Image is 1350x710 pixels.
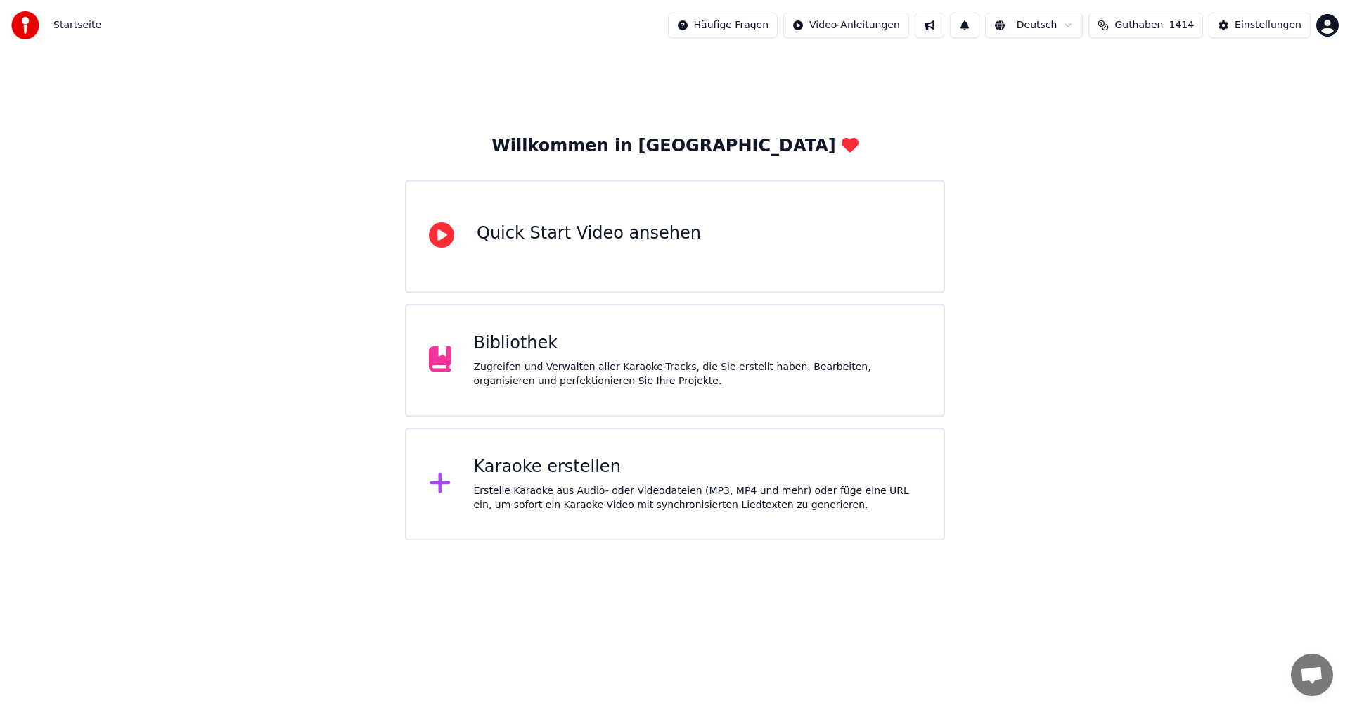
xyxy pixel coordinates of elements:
[491,135,858,158] div: Willkommen in [GEOGRAPHIC_DATA]
[11,11,39,39] img: youka
[1291,654,1333,696] div: Chat öffnen
[474,360,922,388] div: Zugreifen und Verwalten aller Karaoke-Tracks, die Sie erstellt haben. Bearbeiten, organisieren un...
[1209,13,1311,38] button: Einstellungen
[1169,18,1194,32] span: 1414
[668,13,778,38] button: Häufige Fragen
[1088,13,1203,38] button: Guthaben1414
[1114,18,1163,32] span: Guthaben
[477,222,701,245] div: Quick Start Video ansehen
[53,18,101,32] span: Startseite
[783,13,909,38] button: Video-Anleitungen
[474,484,922,512] div: Erstelle Karaoke aus Audio- oder Videodateien (MP3, MP4 und mehr) oder füge eine URL ein, um sofo...
[1235,18,1301,32] div: Einstellungen
[53,18,101,32] nav: breadcrumb
[474,332,922,355] div: Bibliothek
[474,456,922,478] div: Karaoke erstellen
